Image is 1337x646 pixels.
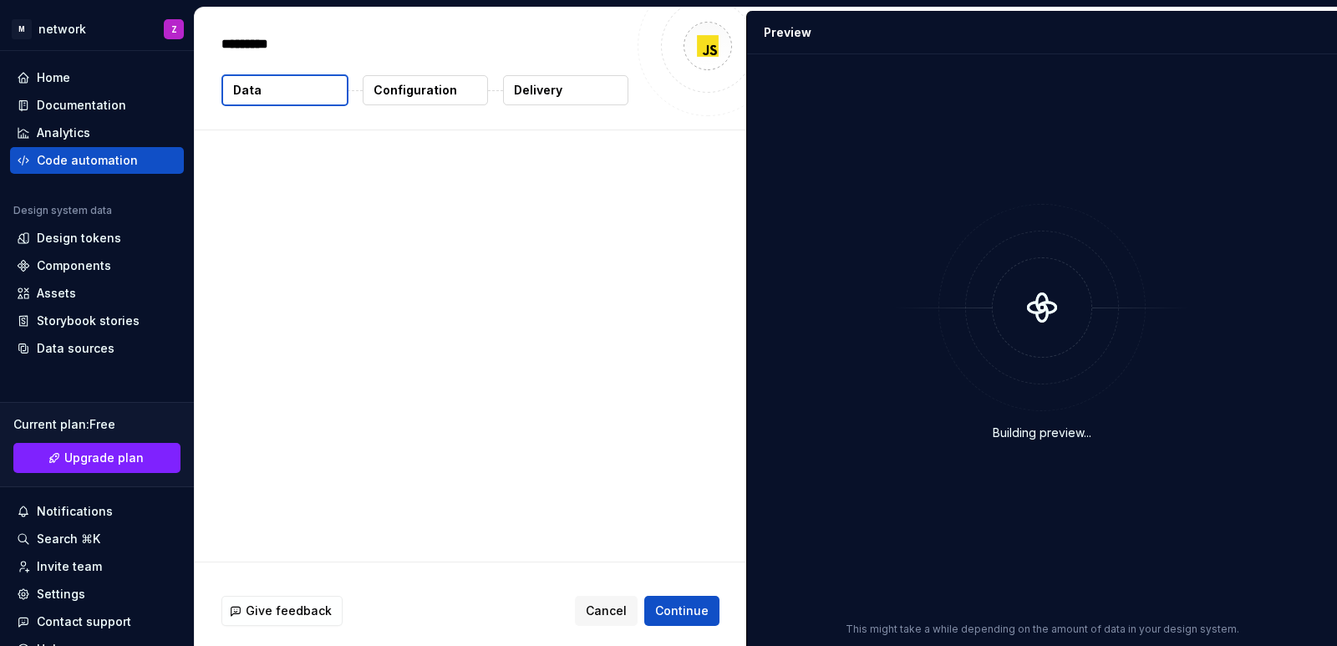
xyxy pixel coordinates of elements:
[13,443,180,473] button: Upgrade plan
[37,152,138,169] div: Code automation
[37,125,90,141] div: Analytics
[655,603,709,619] span: Continue
[171,23,177,36] div: Z
[644,596,719,626] button: Continue
[10,581,184,608] a: Settings
[64,450,144,466] span: Upgrade plan
[37,586,85,603] div: Settings
[10,64,184,91] a: Home
[246,603,332,619] span: Give feedback
[37,531,100,547] div: Search ⌘K
[586,603,627,619] span: Cancel
[38,21,86,38] div: network
[10,147,184,174] a: Code automation
[10,92,184,119] a: Documentation
[10,308,184,334] a: Storybook stories
[37,558,102,575] div: Invite team
[37,613,131,630] div: Contact support
[503,75,628,105] button: Delivery
[993,425,1091,441] div: Building preview...
[10,498,184,525] button: Notifications
[363,75,488,105] button: Configuration
[13,204,112,217] div: Design system data
[37,503,113,520] div: Notifications
[37,313,140,329] div: Storybook stories
[37,69,70,86] div: Home
[846,623,1239,636] p: This might take a while depending on the amount of data in your design system.
[374,82,457,99] p: Configuration
[221,596,343,626] button: Give feedback
[37,230,121,247] div: Design tokens
[764,24,811,41] div: Preview
[37,257,111,274] div: Components
[233,82,262,99] p: Data
[575,596,638,626] button: Cancel
[10,526,184,552] button: Search ⌘K
[10,280,184,307] a: Assets
[10,225,184,252] a: Design tokens
[514,82,562,99] p: Delivery
[37,97,126,114] div: Documentation
[37,340,114,357] div: Data sources
[10,553,184,580] a: Invite team
[10,608,184,635] button: Contact support
[3,11,191,47] button: MnetworkZ
[10,335,184,362] a: Data sources
[10,252,184,279] a: Components
[13,416,180,433] div: Current plan : Free
[10,120,184,146] a: Analytics
[221,74,348,106] button: Data
[37,285,76,302] div: Assets
[12,19,32,39] div: M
